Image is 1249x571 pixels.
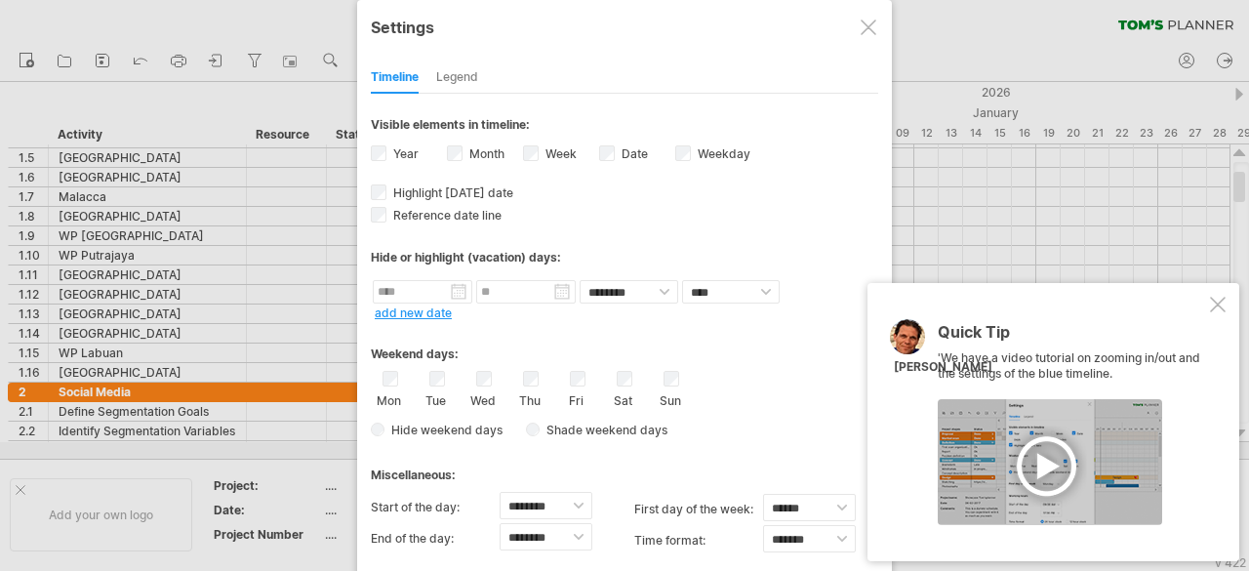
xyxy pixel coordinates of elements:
[894,359,992,376] div: [PERSON_NAME]
[371,117,878,138] div: Visible elements in timeline:
[384,423,503,437] span: Hide weekend days
[371,328,878,366] div: Weekend days:
[658,389,682,408] label: Sun
[517,389,542,408] label: Thu
[377,389,401,408] label: Mon
[371,62,419,94] div: Timeline
[938,324,1206,350] div: Quick Tip
[371,250,878,265] div: Hide or highlight (vacation) days:
[371,492,500,523] label: Start of the day:
[389,146,419,161] label: Year
[423,389,448,408] label: Tue
[694,146,750,161] label: Weekday
[540,423,667,437] span: Shade weekend days
[564,389,588,408] label: Fri
[389,185,513,200] span: Highlight [DATE] date
[371,9,878,44] div: Settings
[465,146,504,161] label: Month
[371,449,878,487] div: Miscellaneous:
[634,525,763,556] label: Time format:
[389,208,502,223] span: Reference date line
[611,389,635,408] label: Sat
[618,146,648,161] label: Date
[371,523,500,554] label: End of the day:
[634,494,763,525] label: first day of the week:
[436,62,478,94] div: Legend
[938,324,1206,525] div: 'We have a video tutorial on zooming in/out and the settings of the blue timeline.
[470,389,495,408] label: Wed
[542,146,577,161] label: Week
[375,306,452,320] a: add new date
